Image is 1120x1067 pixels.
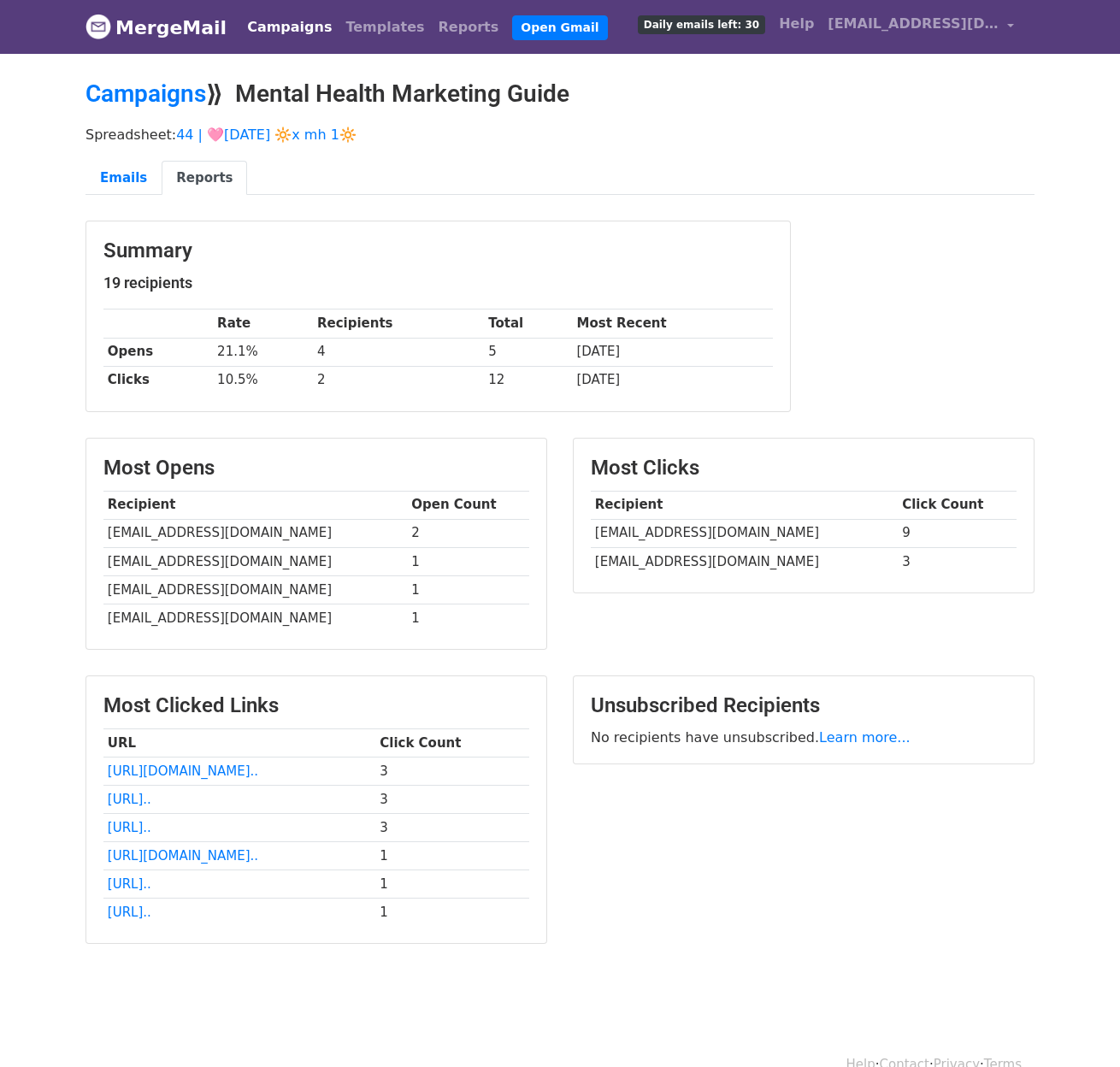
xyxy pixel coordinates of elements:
th: Recipient [103,491,407,519]
th: Total [484,309,572,338]
td: [EMAIL_ADDRESS][DOMAIN_NAME] [103,547,407,575]
span: Daily emails left: 30 [638,15,765,34]
a: Campaigns [240,10,339,44]
td: [EMAIL_ADDRESS][DOMAIN_NAME] [591,519,898,547]
td: 1 [407,575,529,604]
td: 1 [407,604,529,632]
h3: Most Clicks [591,456,1017,480]
a: 44 | 🩷[DATE] 🔆x mh 1🔆 [176,127,357,143]
td: [DATE] [573,366,773,394]
a: [URL].. [108,820,151,835]
h2: ⟫ Mental Health Marketing Guide [85,80,1035,109]
a: Reports [432,10,506,44]
td: 9 [898,519,1017,547]
td: 10.5% [213,366,313,394]
td: 4 [313,338,484,366]
p: Spreadsheet: [85,126,1035,144]
td: 12 [484,366,572,394]
a: MergeMail [85,9,227,45]
td: 3 [375,814,529,842]
td: 1 [407,547,529,575]
td: 3 [375,786,529,814]
h3: Most Clicked Links [103,693,529,718]
a: Help [772,7,821,41]
a: Daily emails left: 30 [631,7,772,41]
th: Click Count [898,491,1017,519]
a: [URL].. [108,905,151,920]
th: Recipient [591,491,898,519]
td: 5 [484,338,572,366]
h3: Unsubscribed Recipients [591,693,1017,718]
td: 1 [375,842,529,870]
h5: 19 recipients [103,274,773,292]
a: Campaigns [85,80,206,108]
th: Opens [103,338,213,366]
a: [URL][DOMAIN_NAME].. [108,763,258,779]
td: 2 [313,366,484,394]
th: URL [103,728,375,757]
h3: Summary [103,239,773,263]
span: [EMAIL_ADDRESS][DOMAIN_NAME] [828,14,999,34]
a: Learn more... [819,729,911,746]
p: No recipients have unsubscribed. [591,728,1017,746]
th: Click Count [375,728,529,757]
td: [EMAIL_ADDRESS][DOMAIN_NAME] [103,519,407,547]
a: Open Gmail [512,15,607,40]
td: 3 [375,757,529,785]
th: Most Recent [573,309,773,338]
th: Rate [213,309,313,338]
th: Open Count [407,491,529,519]
th: Recipients [313,309,484,338]
a: [URL].. [108,792,151,807]
a: [EMAIL_ADDRESS][DOMAIN_NAME] [821,7,1021,47]
a: [URL][DOMAIN_NAME].. [108,848,258,864]
td: 1 [375,870,529,899]
td: [DATE] [573,338,773,366]
td: 21.1% [213,338,313,366]
img: MergeMail logo [85,14,111,39]
td: [EMAIL_ADDRESS][DOMAIN_NAME] [591,547,898,575]
a: Emails [85,161,162,196]
td: 2 [407,519,529,547]
td: 3 [898,547,1017,575]
a: Templates [339,10,431,44]
td: 1 [375,899,529,927]
a: [URL].. [108,876,151,892]
td: [EMAIL_ADDRESS][DOMAIN_NAME] [103,604,407,632]
a: Reports [162,161,247,196]
h3: Most Opens [103,456,529,480]
th: Clicks [103,366,213,394]
td: [EMAIL_ADDRESS][DOMAIN_NAME] [103,575,407,604]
